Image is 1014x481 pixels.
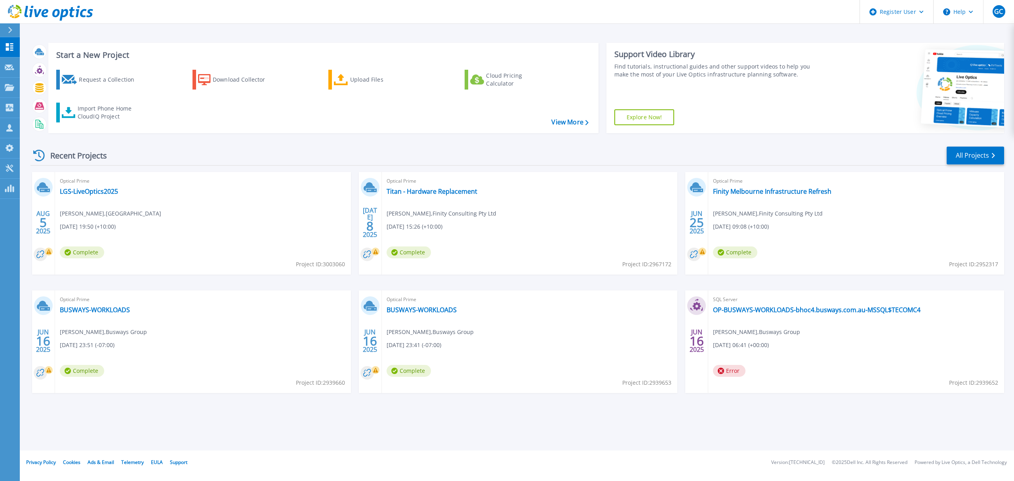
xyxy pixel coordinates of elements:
span: 25 [690,219,704,226]
a: Telemetry [121,459,144,466]
a: BUSWAYS-WORKLOADS [387,306,457,314]
span: Complete [60,246,104,258]
div: JUN 2025 [689,208,704,237]
a: Download Collector [193,70,281,90]
a: Upload Files [328,70,417,90]
div: Request a Collection [79,72,142,88]
div: Import Phone Home CloudIQ Project [78,105,139,120]
span: [DATE] 19:50 (+10:00) [60,222,116,231]
span: [DATE] 09:08 (+10:00) [713,222,769,231]
span: [PERSON_NAME] , Busways Group [387,328,474,336]
span: 16 [363,338,377,344]
a: Cookies [63,459,80,466]
a: Titan - Hardware Replacement [387,187,477,195]
span: 8 [366,223,374,229]
div: Upload Files [350,72,414,88]
span: 16 [690,338,704,344]
a: Privacy Policy [26,459,56,466]
div: JUN 2025 [689,326,704,355]
a: EULA [151,459,163,466]
span: 16 [36,338,50,344]
div: [DATE] 2025 [362,208,377,237]
span: Project ID: 2939653 [622,378,671,387]
a: View More [551,118,588,126]
li: Version: [TECHNICAL_ID] [771,460,825,465]
span: [PERSON_NAME] , Finity Consulting Pty Ltd [387,209,496,218]
span: Project ID: 3003060 [296,260,345,269]
a: Finity Melbourne Infrastructure Refresh [713,187,831,195]
div: Support Video Library [614,49,820,59]
a: Explore Now! [614,109,675,125]
span: Project ID: 2952317 [949,260,998,269]
span: Complete [387,246,431,258]
h3: Start a New Project [56,51,588,59]
span: Optical Prime [60,295,346,304]
div: JUN 2025 [362,326,377,355]
div: Find tutorials, instructional guides and other support videos to help you make the most of your L... [614,63,820,78]
span: Complete [387,365,431,377]
div: AUG 2025 [36,208,51,237]
span: Error [713,365,745,377]
li: Powered by Live Optics, a Dell Technology [915,460,1007,465]
a: Ads & Email [88,459,114,466]
span: Optical Prime [387,177,673,185]
span: Project ID: 2939652 [949,378,998,387]
span: Optical Prime [387,295,673,304]
span: [PERSON_NAME] , Busways Group [60,328,147,336]
span: [PERSON_NAME] , [GEOGRAPHIC_DATA] [60,209,161,218]
span: [DATE] 15:26 (+10:00) [387,222,442,231]
span: [DATE] 06:41 (+00:00) [713,341,769,349]
span: Project ID: 2967172 [622,260,671,269]
span: Project ID: 2939660 [296,378,345,387]
span: Optical Prime [713,177,999,185]
a: BUSWAYS-WORKLOADS [60,306,130,314]
span: [DATE] 23:41 (-07:00) [387,341,441,349]
span: GC [994,8,1003,15]
div: Cloud Pricing Calculator [486,72,549,88]
span: [PERSON_NAME] , Busways Group [713,328,800,336]
a: All Projects [947,147,1004,164]
a: OP-BUSWAYS-WORKLOADS-bhoc4.busways.com.au-MSSQL$TECOMC4 [713,306,921,314]
span: Complete [60,365,104,377]
a: Support [170,459,187,466]
a: LGS-LiveOptics2025 [60,187,118,195]
span: Complete [713,246,757,258]
a: Request a Collection [56,70,145,90]
a: Cloud Pricing Calculator [465,70,553,90]
li: © 2025 Dell Inc. All Rights Reserved [832,460,907,465]
div: Download Collector [213,72,276,88]
span: SQL Server [713,295,999,304]
span: [DATE] 23:51 (-07:00) [60,341,114,349]
div: Recent Projects [30,146,118,165]
span: [PERSON_NAME] , Finity Consulting Pty Ltd [713,209,823,218]
span: 5 [40,219,47,226]
div: JUN 2025 [36,326,51,355]
span: Optical Prime [60,177,346,185]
